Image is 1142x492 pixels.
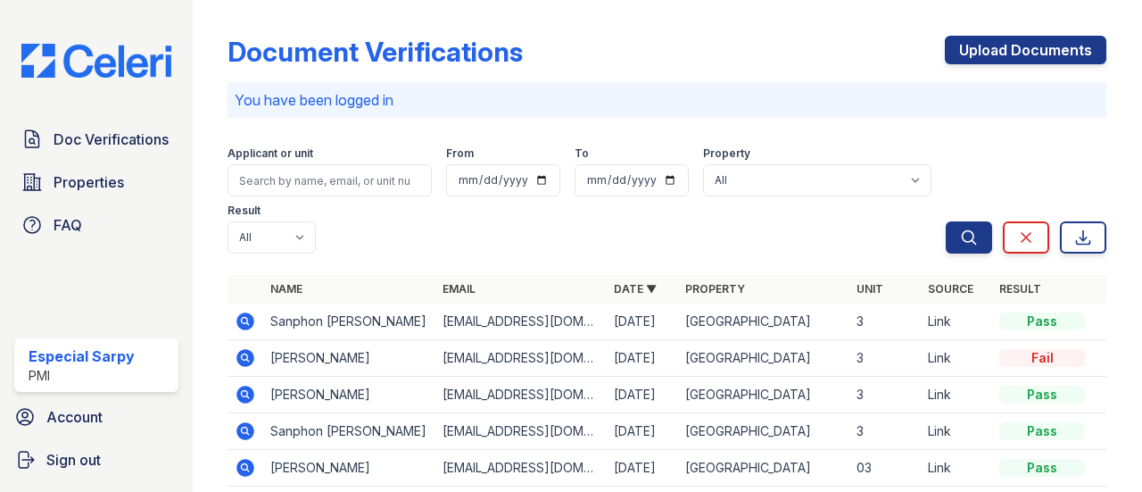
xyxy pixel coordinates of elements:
[575,146,589,161] label: To
[999,282,1041,296] a: Result
[921,413,992,450] td: Link
[607,304,678,340] td: [DATE]
[14,164,178,200] a: Properties
[7,44,186,78] img: CE_Logo_Blue-a8612792a0a2168367f1c8372b55b34899dd931a85d93a1a3d3e32e68fde9ad4.png
[46,449,101,471] span: Sign out
[263,340,434,377] td: [PERSON_NAME]
[849,450,921,487] td: 03
[263,304,434,340] td: Sanphon [PERSON_NAME]
[921,377,992,413] td: Link
[849,304,921,340] td: 3
[54,129,169,150] span: Doc Verifications
[14,121,178,157] a: Doc Verifications
[235,89,1099,111] p: You have been logged in
[607,340,678,377] td: [DATE]
[921,340,992,377] td: Link
[435,340,607,377] td: [EMAIL_ADDRESS][DOMAIN_NAME]
[607,377,678,413] td: [DATE]
[228,204,261,218] label: Result
[263,413,434,450] td: Sanphon [PERSON_NAME]
[999,313,1085,330] div: Pass
[435,413,607,450] td: [EMAIL_ADDRESS][DOMAIN_NAME]
[607,450,678,487] td: [DATE]
[446,146,474,161] label: From
[443,282,476,296] a: Email
[678,413,849,450] td: [GEOGRAPHIC_DATA]
[54,171,124,193] span: Properties
[29,367,135,385] div: PMI
[435,304,607,340] td: [EMAIL_ADDRESS][DOMAIN_NAME]
[14,207,178,243] a: FAQ
[678,377,849,413] td: [GEOGRAPHIC_DATA]
[263,450,434,487] td: [PERSON_NAME]
[678,450,849,487] td: [GEOGRAPHIC_DATA]
[945,36,1106,64] a: Upload Documents
[678,340,849,377] td: [GEOGRAPHIC_DATA]
[921,450,992,487] td: Link
[685,282,745,296] a: Property
[928,282,973,296] a: Source
[228,146,313,161] label: Applicant or unit
[228,36,523,68] div: Document Verifications
[46,406,103,428] span: Account
[999,422,1085,440] div: Pass
[228,164,432,196] input: Search by name, email, or unit number
[849,340,921,377] td: 3
[7,442,186,478] a: Sign out
[607,413,678,450] td: [DATE]
[999,386,1085,404] div: Pass
[849,377,921,413] td: 3
[29,346,135,367] div: Especial Sarpy
[703,146,750,161] label: Property
[435,377,607,413] td: [EMAIL_ADDRESS][DOMAIN_NAME]
[999,459,1085,477] div: Pass
[7,399,186,435] a: Account
[614,282,657,296] a: Date ▼
[849,413,921,450] td: 3
[921,304,992,340] td: Link
[435,450,607,487] td: [EMAIL_ADDRESS][DOMAIN_NAME]
[270,282,302,296] a: Name
[54,214,82,236] span: FAQ
[999,349,1085,367] div: Fail
[678,304,849,340] td: [GEOGRAPHIC_DATA]
[856,282,883,296] a: Unit
[263,377,434,413] td: [PERSON_NAME]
